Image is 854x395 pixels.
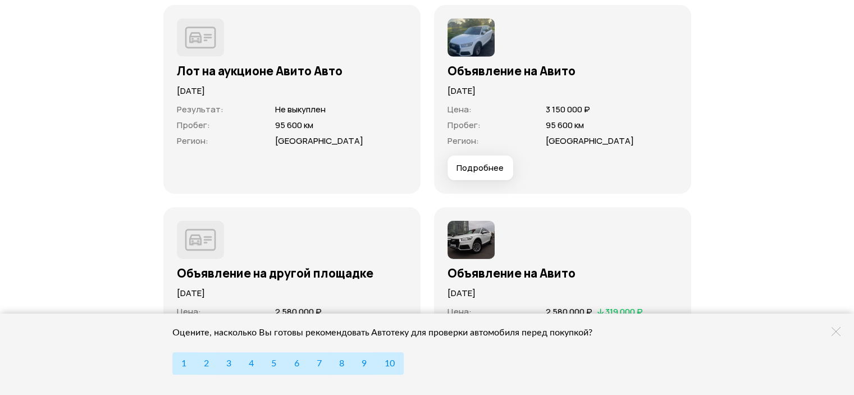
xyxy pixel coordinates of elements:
button: 8 [330,352,353,375]
span: Результат : [177,103,223,115]
button: 3 [217,352,240,375]
button: 6 [285,352,308,375]
button: Подробнее [447,156,513,180]
span: Регион : [447,135,479,147]
span: [GEOGRAPHIC_DATA] [275,135,363,147]
button: 7 [308,352,331,375]
span: Регион : [177,135,208,147]
p: [DATE] [177,85,407,97]
div: Оцените, насколько Вы готовы рекомендовать Автотеку для проверки автомобиля перед покупкой? [172,327,608,338]
span: 4 [249,359,254,368]
h3: Объявление на другой площадке [177,266,407,280]
span: 95 600 км [275,119,313,131]
span: 2 580 000 ₽ [546,306,592,317]
span: 9 [362,359,367,368]
button: 5 [262,352,285,375]
h3: Объявление на Авито [447,63,678,78]
button: 2 [195,352,218,375]
button: 4 [240,352,263,375]
span: [GEOGRAPHIC_DATA] [546,135,634,147]
span: Пробег : [177,119,210,131]
span: 1 [181,359,186,368]
span: 3 150 000 ₽ [546,103,590,115]
button: 9 [353,352,376,375]
p: [DATE] [447,287,678,299]
h3: Лот на аукционе Авито Авто [177,63,407,78]
span: 5 [271,359,276,368]
span: 6 [294,359,299,368]
span: 10 [384,359,394,368]
p: [DATE] [447,85,678,97]
span: Цена : [177,306,201,317]
span: 319 000 ₽ [605,306,643,317]
p: [DATE] [177,287,407,299]
span: 95 600 км [546,119,584,131]
button: 1 [172,352,195,375]
span: Цена : [447,103,472,115]
h3: Объявление на Авито [447,266,678,280]
span: Пробег : [447,119,481,131]
span: 2 [204,359,209,368]
span: 7 [317,359,322,368]
span: 2 580 000 ₽ [275,306,322,317]
span: Цена : [447,306,472,317]
span: Подробнее [456,162,504,174]
span: Не выкуплен [275,103,326,115]
span: 3 [226,359,231,368]
span: 8 [339,359,344,368]
button: 10 [375,352,403,375]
